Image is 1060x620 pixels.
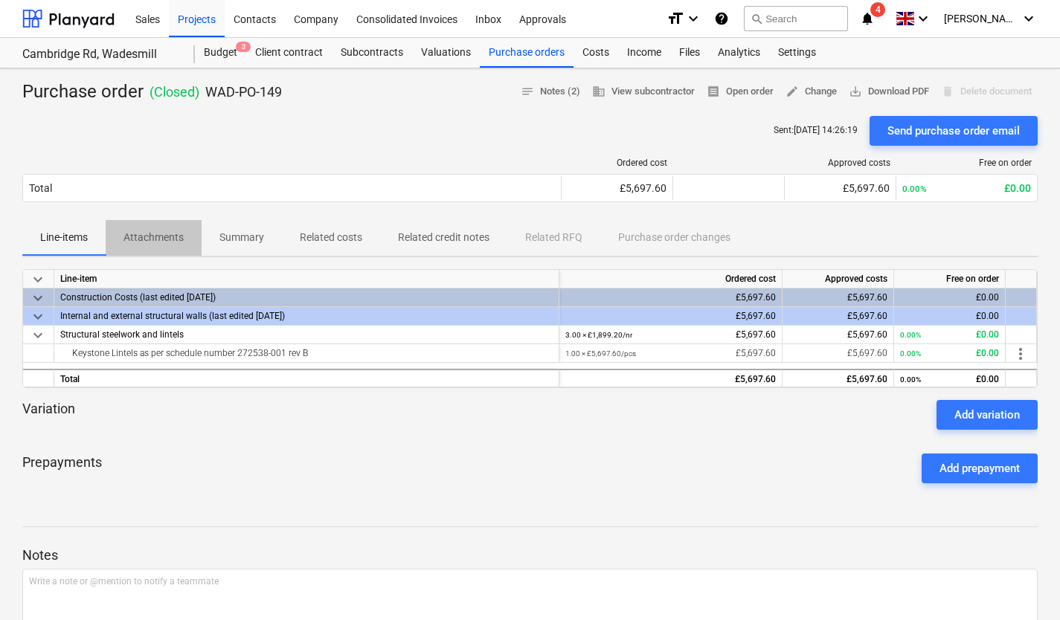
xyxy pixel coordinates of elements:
i: keyboard_arrow_down [914,10,932,28]
iframe: Chat Widget [986,549,1060,620]
div: £5,697.60 [788,326,887,344]
p: Notes [22,546,1038,564]
span: [PERSON_NAME] [944,13,1018,25]
button: Send purchase order email [870,116,1038,146]
button: Search [744,6,848,31]
button: Open order [701,80,780,103]
a: Client contract [246,38,332,68]
span: Download PDF [849,83,929,100]
i: format_size [666,10,684,28]
i: notifications [860,10,875,28]
div: £0.00 [900,288,999,307]
div: £5,697.60 [565,288,776,307]
div: Add prepayment [939,459,1020,478]
a: Income [618,38,670,68]
span: Change [786,83,837,100]
div: Free on order [894,270,1006,288]
p: Related credit notes [398,230,489,245]
span: Structural steelwork and lintels [60,329,184,340]
div: £5,697.60 [565,344,776,363]
span: Open order [707,83,774,100]
small: 3.00 × £1,899.20 / nr [565,331,632,339]
div: £0.00 [900,344,999,363]
div: Ordered cost [559,270,783,288]
div: Cambridge Rd, Wadesmill [22,47,177,62]
div: £0.00 [900,326,999,344]
div: £5,697.60 [791,182,890,194]
div: £5,697.60 [788,370,887,389]
p: Attachments [123,230,184,245]
span: 3 [236,42,251,52]
div: £5,697.60 [565,307,776,326]
p: ( Closed ) [150,83,199,101]
p: WAD-PO-149 [205,83,282,101]
span: receipt [707,85,720,98]
div: Ordered cost [568,158,667,168]
a: Costs [574,38,618,68]
a: Subcontracts [332,38,412,68]
div: £5,697.60 [788,307,887,326]
button: Download PDF [843,80,935,103]
div: Approved costs [791,158,890,168]
button: Add prepayment [922,453,1038,483]
div: £5,697.60 [568,182,666,194]
div: Keystone Lintels as per schedule number 272538-001 rev B [60,344,553,362]
i: keyboard_arrow_down [684,10,702,28]
p: Line-items [40,230,88,245]
small: 0.00% [900,331,921,339]
button: Notes (2) [515,80,586,103]
a: Settings [769,38,825,68]
p: Prepayments [22,453,102,483]
small: 1.00 × £5,697.60 / pcs [565,349,636,358]
span: more_vert [1012,345,1030,363]
span: keyboard_arrow_down [29,308,47,326]
span: keyboard_arrow_down [29,289,47,307]
div: £5,697.60 [565,370,776,389]
div: Line-item [54,270,559,288]
a: Valuations [412,38,480,68]
i: Knowledge base [714,10,729,28]
button: Change [780,80,843,103]
span: keyboard_arrow_down [29,326,47,344]
a: Files [670,38,709,68]
div: Send purchase order email [887,121,1020,141]
span: Notes (2) [521,83,580,100]
p: Related costs [300,230,362,245]
div: Approved costs [783,270,894,288]
span: keyboard_arrow_down [29,271,47,288]
div: Free on order [902,158,1032,168]
div: Total [29,182,52,194]
p: Summary [219,230,264,245]
span: save_alt [849,85,862,98]
div: Internal and external structural walls (last edited 24 Oct 2024) [60,307,553,325]
div: Budget [195,38,246,68]
div: Add variation [954,405,1020,424]
span: business [592,85,606,98]
div: £5,697.60 [788,344,887,363]
small: 0.00% [900,375,921,384]
div: Construction Costs (last edited 17 Jan 2025) [60,288,553,306]
button: View subcontractor [586,80,701,103]
small: 0.00% [900,349,921,358]
span: search [751,13,762,25]
a: Purchase orders [480,38,574,68]
p: Variation [22,400,75,430]
a: Analytics [709,38,769,68]
i: keyboard_arrow_down [1020,10,1038,28]
div: Purchase order [22,80,282,104]
span: edit [786,85,799,98]
small: 0.00% [902,184,927,194]
button: Add variation [937,400,1038,430]
div: £0.00 [900,307,999,326]
div: £0.00 [902,182,1031,194]
div: £5,697.60 [788,288,887,307]
span: notes [521,85,534,98]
